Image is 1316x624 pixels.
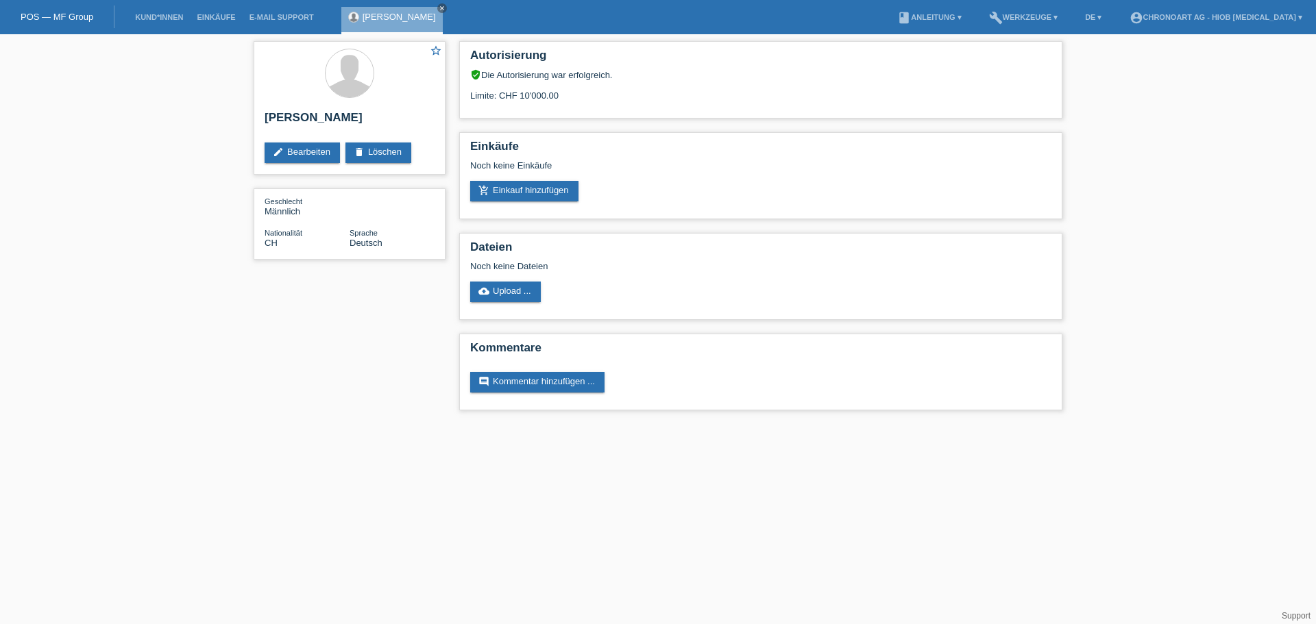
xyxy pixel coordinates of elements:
[345,142,411,163] a: deleteLöschen
[1078,13,1108,21] a: DE ▾
[265,197,302,205] span: Geschlecht
[470,49,1051,69] h2: Autorisierung
[21,12,93,22] a: POS — MF Group
[982,13,1065,21] a: buildWerkzeuge ▾
[437,3,447,13] a: close
[470,341,1051,362] h2: Kommentare
[1282,611,1311,621] a: Support
[430,45,442,57] i: star_border
[265,142,340,163] a: editBearbeiten
[350,238,382,248] span: Deutsch
[354,147,365,158] i: delete
[470,69,1051,80] div: Die Autorisierung war erfolgreich.
[478,286,489,297] i: cloud_upload
[128,13,190,21] a: Kund*innen
[470,240,1051,261] h2: Dateien
[470,181,578,201] a: add_shopping_cartEinkauf hinzufügen
[265,196,350,216] div: Männlich
[470,80,1051,101] div: Limite: CHF 10'000.00
[470,69,481,80] i: verified_user
[478,376,489,387] i: comment
[350,229,378,237] span: Sprache
[470,282,541,302] a: cloud_uploadUpload ...
[439,5,446,12] i: close
[265,229,302,237] span: Nationalität
[470,372,605,392] a: commentKommentar hinzufügen ...
[1123,13,1310,21] a: account_circleChronoart AG - Hiob [MEDICAL_DATA] ▾
[190,13,242,21] a: Einkäufe
[478,185,489,196] i: add_shopping_cart
[470,160,1051,181] div: Noch keine Einkäufe
[273,147,284,158] i: edit
[265,111,435,132] h2: [PERSON_NAME]
[897,11,911,25] i: book
[430,45,442,59] a: star_border
[243,13,321,21] a: E-Mail Support
[890,13,968,21] a: bookAnleitung ▾
[470,140,1051,160] h2: Einkäufe
[363,12,436,22] a: [PERSON_NAME]
[265,238,278,248] span: Schweiz
[1130,11,1143,25] i: account_circle
[470,261,889,271] div: Noch keine Dateien
[989,11,1003,25] i: build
